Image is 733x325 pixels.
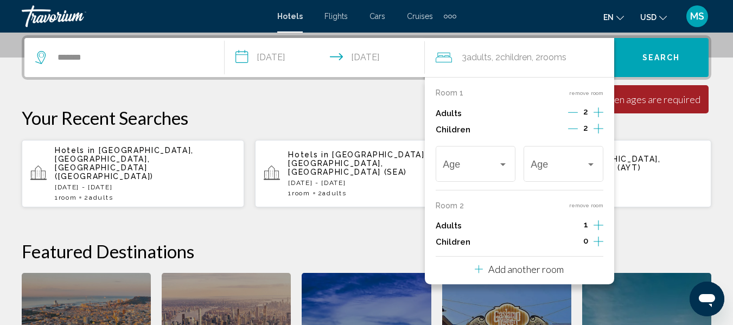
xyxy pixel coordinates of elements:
[584,220,588,229] span: 1
[500,52,532,62] span: Children
[588,93,700,105] div: Children ages are required
[22,240,711,262] h2: Featured Destinations
[540,52,566,62] span: rooms
[640,13,656,22] span: USD
[425,38,614,77] button: Travelers: 3 adults, 2 children
[683,5,711,28] button: User Menu
[324,12,348,21] a: Flights
[55,146,95,155] span: Hotels in
[569,90,603,97] button: remove room
[462,50,492,65] span: 3
[583,107,588,116] span: 2
[436,125,470,135] p: Children
[436,88,463,97] p: Room 1
[322,189,346,197] span: Adults
[569,220,578,233] button: Decrement adults
[594,105,603,122] button: Increment adults
[583,237,588,245] span: 0
[436,201,464,210] p: Room 2
[407,12,433,21] a: Cruises
[84,194,113,201] span: 2
[225,38,425,77] button: Check-in date: Dec 11, 2025 Check-out date: Dec 18, 2025
[22,107,711,129] p: Your Recent Searches
[569,202,603,209] button: remove room
[642,54,680,62] span: Search
[288,179,469,187] p: [DATE] - [DATE]
[55,194,77,201] span: 1
[436,109,462,118] p: Adults
[640,9,667,25] button: Change currency
[532,50,566,65] span: , 2
[369,12,385,21] a: Cars
[436,238,470,247] p: Children
[467,52,492,62] span: Adults
[690,11,704,22] span: MS
[492,50,532,65] span: , 2
[594,122,603,138] button: Increment children
[594,218,603,234] button: Increment adults
[292,189,310,197] span: Room
[22,5,266,27] a: Travorium
[583,124,588,132] span: 2
[444,8,456,25] button: Extra navigation items
[255,139,477,208] button: Hotels in [GEOGRAPHIC_DATA], [GEOGRAPHIC_DATA], [GEOGRAPHIC_DATA] (SEA)[DATE] - [DATE]1Room2Adults
[277,12,303,21] a: Hotels
[568,107,578,120] button: Decrement adults
[594,234,603,251] button: Increment children
[603,13,614,22] span: en
[89,194,113,201] span: Adults
[568,236,578,249] button: Decrement children
[22,139,244,208] button: Hotels in [GEOGRAPHIC_DATA], [GEOGRAPHIC_DATA], [GEOGRAPHIC_DATA] ([GEOGRAPHIC_DATA])[DATE] - [DA...
[55,146,194,181] span: [GEOGRAPHIC_DATA], [GEOGRAPHIC_DATA], [GEOGRAPHIC_DATA] ([GEOGRAPHIC_DATA])
[59,194,77,201] span: Room
[288,150,329,159] span: Hotels in
[475,257,564,279] button: Add another room
[436,221,462,231] p: Adults
[603,9,624,25] button: Change language
[55,183,235,191] p: [DATE] - [DATE]
[488,263,564,275] p: Add another room
[690,282,724,316] iframe: Button to launch messaging window
[288,189,310,197] span: 1
[288,150,427,176] span: [GEOGRAPHIC_DATA], [GEOGRAPHIC_DATA], [GEOGRAPHIC_DATA] (SEA)
[568,123,578,136] button: Decrement children
[24,38,709,77] div: Search widget
[614,38,709,77] button: Search
[318,189,347,197] span: 2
